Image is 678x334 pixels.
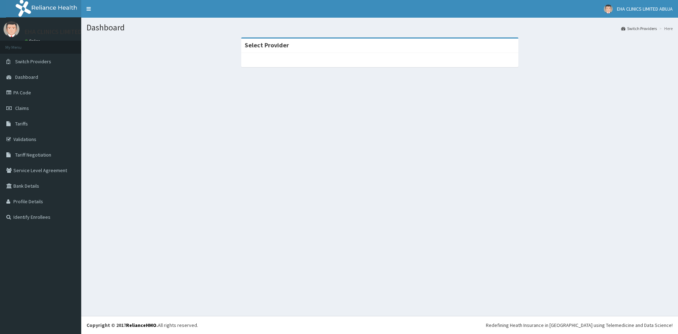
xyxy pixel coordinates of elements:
[15,58,51,65] span: Switch Providers
[126,322,156,328] a: RelianceHMO
[486,322,673,329] div: Redefining Heath Insurance in [GEOGRAPHIC_DATA] using Telemedicine and Data Science!
[25,29,101,35] p: EHA CLINICS LIMITED ABUJA
[81,316,678,334] footer: All rights reserved.
[617,6,673,12] span: EHA CLINICS LIMITED ABUJA
[621,25,657,31] a: Switch Providers
[25,39,42,43] a: Online
[245,41,289,49] strong: Select Provider
[87,322,158,328] strong: Copyright © 2017 .
[604,5,613,13] img: User Image
[15,152,51,158] span: Tariff Negotiation
[15,121,28,127] span: Tariffs
[15,74,38,80] span: Dashboard
[15,105,29,111] span: Claims
[87,23,673,32] h1: Dashboard
[658,25,673,31] li: Here
[4,21,19,37] img: User Image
